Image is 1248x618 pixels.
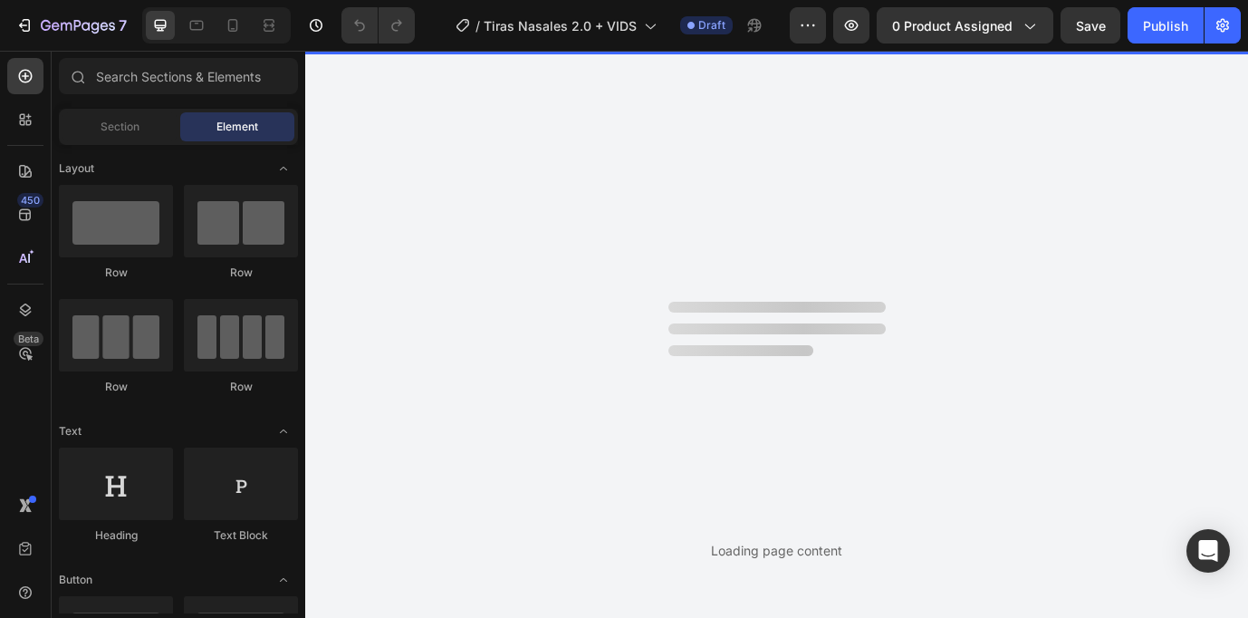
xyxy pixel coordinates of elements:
[892,16,1013,35] span: 0 product assigned
[119,14,127,36] p: 7
[17,193,43,208] div: 450
[269,417,298,446] span: Toggle open
[59,265,173,281] div: Row
[59,423,82,439] span: Text
[59,572,92,588] span: Button
[711,541,842,560] div: Loading page content
[475,16,480,35] span: /
[59,58,298,94] input: Search Sections & Elements
[14,332,43,346] div: Beta
[1186,529,1230,573] div: Open Intercom Messenger
[216,119,258,135] span: Element
[184,265,298,281] div: Row
[184,527,298,544] div: Text Block
[101,119,139,135] span: Section
[877,7,1053,43] button: 0 product assigned
[269,565,298,594] span: Toggle open
[59,527,173,544] div: Heading
[341,7,415,43] div: Undo/Redo
[184,379,298,395] div: Row
[1143,16,1188,35] div: Publish
[1076,18,1106,34] span: Save
[1128,7,1204,43] button: Publish
[484,16,637,35] span: Tiras Nasales 2.0 + VIDS
[698,17,725,34] span: Draft
[7,7,135,43] button: 7
[1061,7,1120,43] button: Save
[59,160,94,177] span: Layout
[59,379,173,395] div: Row
[269,154,298,183] span: Toggle open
